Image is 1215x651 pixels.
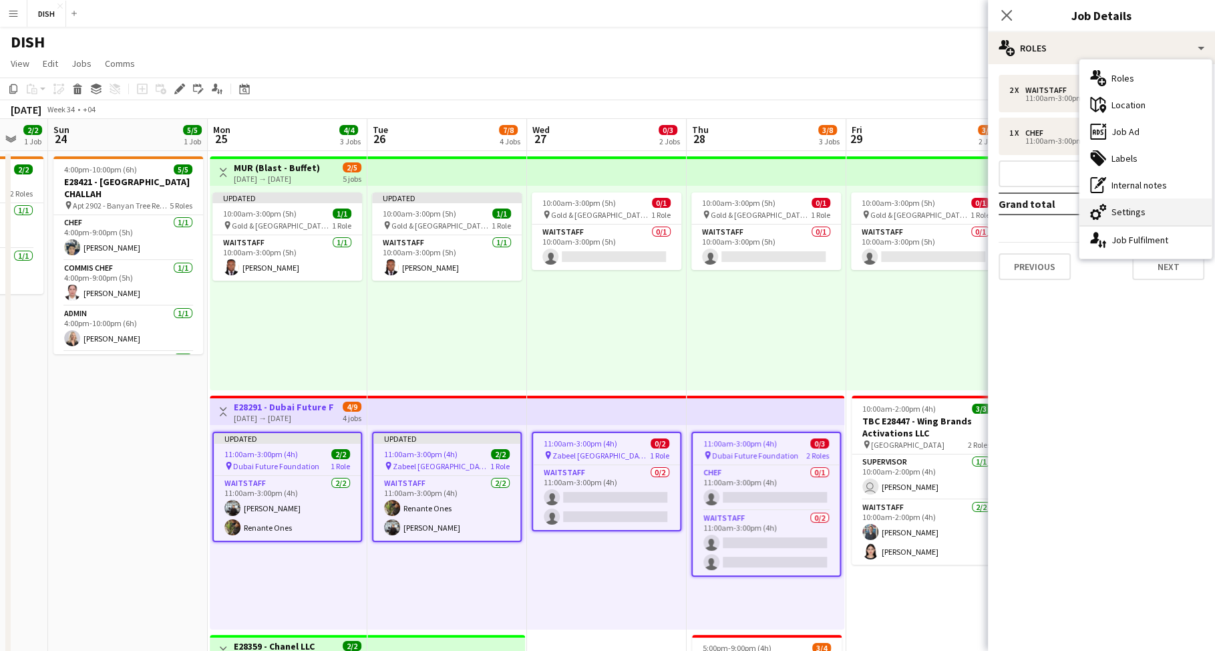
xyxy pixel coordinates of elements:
span: 10:00am-3:00pm (5h) [862,198,935,208]
span: 27 [530,131,550,146]
div: 2 Jobs [979,136,999,146]
div: 11:00am-3:00pm (4h) [1009,95,1180,102]
span: 1 Role [492,221,511,231]
div: [DATE] [11,103,41,116]
a: View [5,55,35,72]
app-job-card: Updated10:00am-3:00pm (5h)1/1 Gold & [GEOGRAPHIC_DATA], [PERSON_NAME] Rd - Al Quoz - Al Quoz Indu... [372,192,522,281]
span: 7/8 [499,125,518,135]
span: Apt 2902 - Banyan Tree Residences [73,201,170,211]
app-job-card: Updated11:00am-3:00pm (4h)2/2 Zabeel [GEOGRAPHIC_DATA]1 RoleWaitstaff2/211:00am-3:00pm (4h)Renant... [372,432,522,542]
span: Week 34 [44,104,77,114]
app-card-role: Waitstaff0/110:00am-3:00pm (5h) [691,225,841,270]
app-card-role: Admin1/14:00pm-10:00pm (6h)[PERSON_NAME] [53,306,203,352]
div: 3 Jobs [819,136,840,146]
span: 0/3 [810,438,829,448]
div: Updated [372,192,522,203]
h3: E28291 - Dubai Future Foundation [234,401,333,413]
div: Location [1079,92,1212,118]
span: 2/2 [331,449,350,459]
app-card-role: Commis Chef1/14:00pm-9:00pm (5h)[PERSON_NAME] [53,261,203,306]
span: 2/2 [14,164,33,174]
span: 25 [211,131,230,146]
div: Updated [373,433,520,444]
div: Settings [1079,199,1212,225]
div: 10:00am-3:00pm (5h)0/1 Gold & [GEOGRAPHIC_DATA], [PERSON_NAME] Rd - Al Quoz - Al Quoz Industrial ... [691,192,841,270]
div: Chef [1025,128,1049,138]
div: Updated [214,433,361,444]
span: Dubai Future Foundation [712,450,798,461]
app-card-role: Waitstaff0/211:00am-3:00pm (4h) [533,465,680,530]
div: 1 Job [24,136,41,146]
a: Comms [100,55,140,72]
span: 1/1 [492,209,511,219]
app-card-role: Waitstaff0/211:00am-3:00pm (4h) [693,511,840,575]
span: 0/1 [971,198,990,208]
div: [DATE] → [DATE] [234,413,333,423]
span: 1 Role [331,461,350,471]
span: Mon [213,124,230,136]
span: 28 [690,131,709,146]
app-card-role: Waitstaff2/210:00am-2:00pm (4h)[PERSON_NAME][PERSON_NAME] [852,500,1001,565]
span: Zabeel [GEOGRAPHIC_DATA] [393,461,490,471]
span: [GEOGRAPHIC_DATA] [871,440,944,450]
span: 24 [51,131,69,146]
app-job-card: 10:00am-3:00pm (5h)0/1 Gold & [GEOGRAPHIC_DATA], [PERSON_NAME] Rd - Al Quoz - Al Quoz Industrial ... [851,192,1001,270]
app-card-role: Waitstaff2/211:00am-3:00pm (4h)Renante Ones[PERSON_NAME] [373,476,520,541]
span: 11:00am-3:00pm (4h) [703,438,777,448]
span: 3/4 [978,125,997,135]
span: 1 Role [651,210,671,220]
app-card-role: Waitstaff0/110:00am-3:00pm (5h) [851,225,1001,270]
app-card-role: Chef1/14:00pm-9:00pm (5h)[PERSON_NAME] [53,215,203,261]
div: 1 Job [184,136,201,146]
span: Jobs [71,57,92,70]
span: 0/1 [812,198,830,208]
div: +04 [83,104,96,114]
span: 10:00am-2:00pm (4h) [862,404,936,414]
span: 2 Roles [806,450,829,461]
app-job-card: Updated10:00am-3:00pm (5h)1/1 Gold & [GEOGRAPHIC_DATA], [PERSON_NAME] Rd - Al Quoz - Al Quoz Indu... [212,192,362,281]
span: Zabeel [GEOGRAPHIC_DATA] [552,450,650,461]
span: 1/1 [333,209,351,219]
div: 3 Jobs [340,136,361,146]
div: Roles [988,32,1215,64]
div: Waitstaff [1025,86,1072,95]
button: Add role [999,160,1204,187]
span: 10:00am-3:00pm (5h) [223,209,297,219]
app-job-card: 11:00am-3:00pm (4h)0/2 Zabeel [GEOGRAPHIC_DATA]1 RoleWaitstaff0/211:00am-3:00pm (4h) [532,432,681,531]
h3: Job Details [988,7,1215,24]
span: 5/5 [183,125,202,135]
span: 2 Roles [10,188,33,199]
div: 4 Jobs [500,136,520,146]
span: 1 Role [971,210,990,220]
span: 4:00pm-10:00pm (6h) [64,164,137,174]
span: 0/2 [651,438,669,448]
div: Job Ad [1079,118,1212,145]
button: DISH [27,1,66,27]
span: 10:00am-3:00pm (5h) [702,198,775,208]
span: 5/5 [174,164,192,174]
span: 4/4 [339,125,358,135]
div: 2 Jobs [659,136,680,146]
span: Thu [692,124,709,136]
button: Previous [999,253,1071,280]
span: 1 Role [650,450,669,461]
span: Fri [852,124,862,136]
span: Gold & [GEOGRAPHIC_DATA], [PERSON_NAME] Rd - Al Quoz - Al Quoz Industrial Area 3 - [GEOGRAPHIC_DA... [232,221,332,231]
div: 2 x [1009,86,1025,95]
div: 11:00am-3:00pm (4h)0/3 Dubai Future Foundation2 RolesChef0/111:00am-3:00pm (4h) Waitstaff0/211:00... [691,432,841,577]
span: 2/5 [343,162,361,172]
div: Labels [1079,145,1212,172]
a: Jobs [66,55,97,72]
div: 10:00am-2:00pm (4h)3/3TBC E28447 - Wing Brands Activations LLC [GEOGRAPHIC_DATA]2 RolesSupervisor... [852,396,1001,565]
app-job-card: Updated11:00am-3:00pm (4h)2/2 Dubai Future Foundation1 RoleWaitstaff2/211:00am-3:00pm (4h)[PERSON... [212,432,362,542]
span: 0/1 [652,198,671,208]
app-job-card: 10:00am-3:00pm (5h)0/1 Gold & [GEOGRAPHIC_DATA], [PERSON_NAME] Rd - Al Quoz - Al Quoz Industrial ... [532,192,681,270]
app-card-role: Professional Bartender1/1 [53,352,203,397]
span: Gold & [GEOGRAPHIC_DATA], [PERSON_NAME] Rd - Al Quoz - Al Quoz Industrial Area 3 - [GEOGRAPHIC_DA... [711,210,811,220]
app-card-role: Waitstaff2/211:00am-3:00pm (4h)[PERSON_NAME]Renante Ones [214,476,361,541]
